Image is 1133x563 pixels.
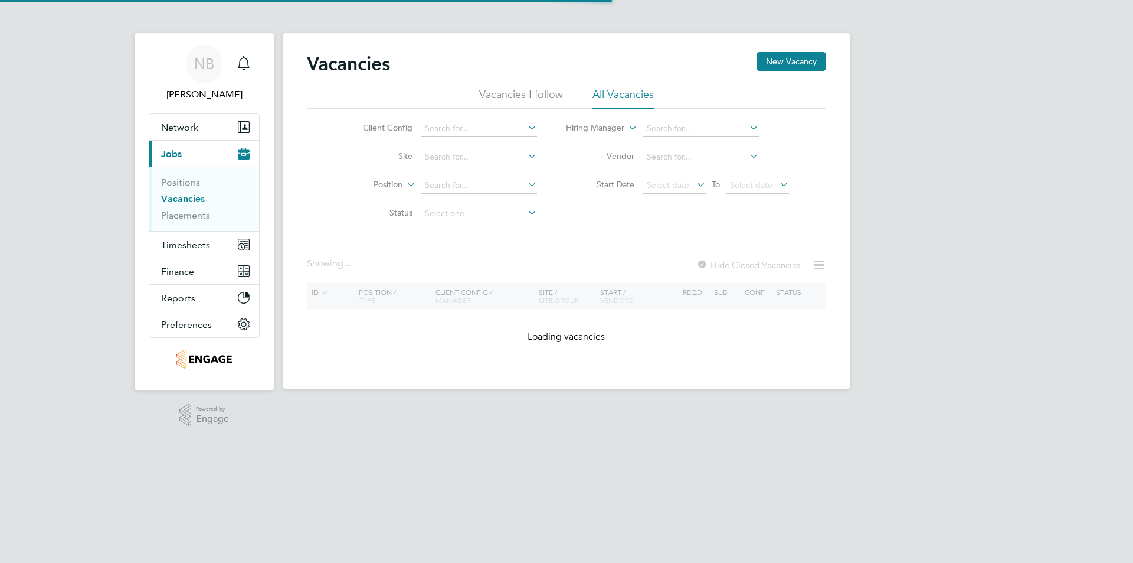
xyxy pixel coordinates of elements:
input: Search for... [421,121,537,137]
span: Engage [196,414,229,424]
img: jambo-logo-retina.png [176,350,231,369]
input: Search for... [421,177,537,194]
span: Network [161,122,198,133]
label: Vendor [566,151,634,161]
label: Status [345,207,412,218]
label: Hide Closed Vacancies [696,259,800,271]
span: Finance [161,266,194,277]
span: Select date [647,180,689,190]
div: Jobs [149,167,259,231]
button: Network [149,114,259,140]
a: Positions [161,177,200,188]
span: ... [343,258,351,269]
a: Vacancies [161,193,205,204]
label: Start Date [566,179,634,190]
input: Select one [421,206,537,222]
label: Position [335,179,402,191]
li: Vacancies I follow [479,87,563,109]
nav: Main navigation [135,33,274,390]
button: Timesheets [149,232,259,258]
button: Reports [149,285,259,311]
label: Hiring Manager [556,122,624,134]
button: Preferences [149,311,259,337]
button: Finance [149,258,259,284]
span: Timesheets [161,239,210,250]
span: Jobs [161,148,182,160]
span: Select date [730,180,772,190]
span: Preferences [161,319,212,330]
button: Jobs [149,141,259,167]
label: Site [345,151,412,161]
a: Placements [161,210,210,221]
label: Client Config [345,122,412,133]
div: Showing [307,258,353,270]
a: Go to home page [149,350,260,369]
span: Reports [161,292,195,304]
a: NB[PERSON_NAME] [149,45,260,102]
button: New Vacancy [757,52,826,71]
li: All Vacancies [592,87,654,109]
span: NB [194,56,214,71]
span: To [708,177,723,192]
input: Search for... [643,149,759,165]
input: Search for... [643,121,759,137]
h2: Vacancies [307,52,390,76]
span: Powered by [196,404,229,414]
input: Search for... [421,149,537,165]
span: Nick Briant [149,87,260,102]
a: Powered byEngage [179,404,230,427]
